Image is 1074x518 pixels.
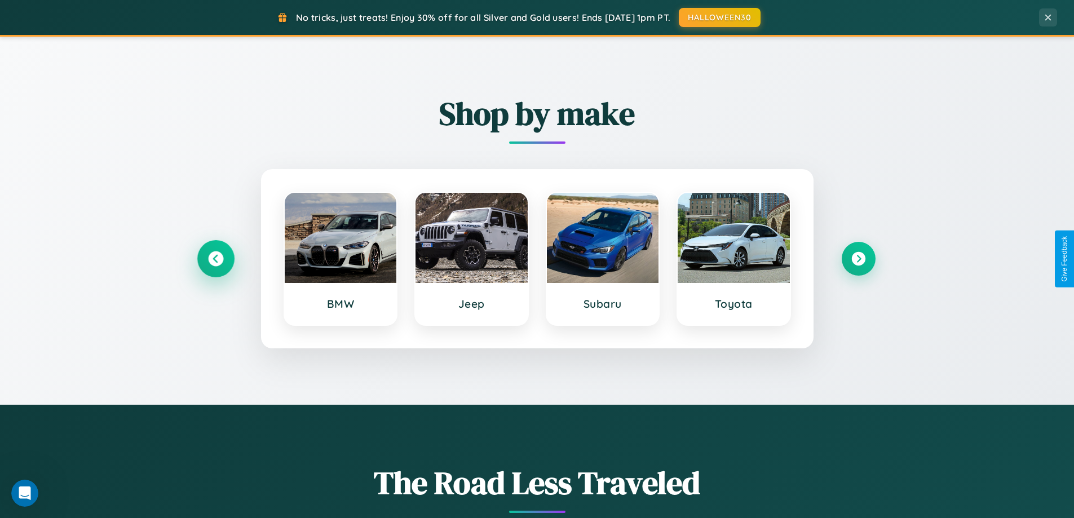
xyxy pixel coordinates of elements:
[689,297,779,311] h3: Toyota
[558,297,648,311] h3: Subaru
[679,8,761,27] button: HALLOWEEN30
[427,297,516,311] h3: Jeep
[296,297,386,311] h3: BMW
[199,92,876,135] h2: Shop by make
[11,480,38,507] iframe: Intercom live chat
[296,12,670,23] span: No tricks, just treats! Enjoy 30% off for all Silver and Gold users! Ends [DATE] 1pm PT.
[1060,236,1068,282] div: Give Feedback
[199,461,876,504] h1: The Road Less Traveled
